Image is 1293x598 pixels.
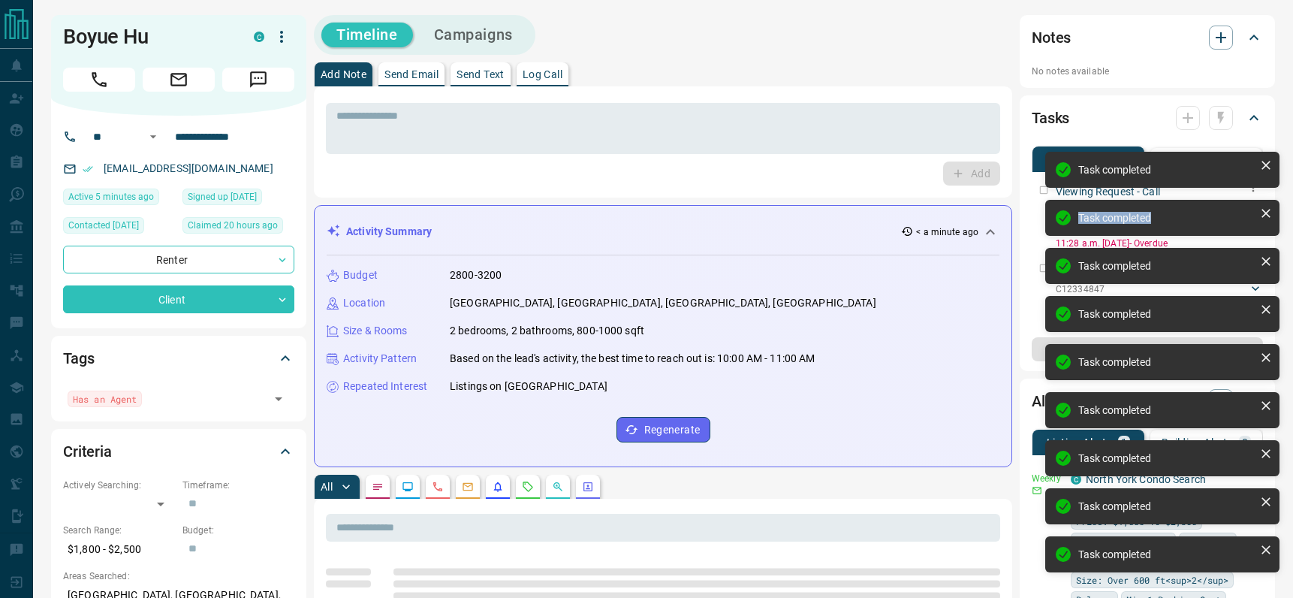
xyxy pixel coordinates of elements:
span: Call [63,68,135,92]
button: Regenerate [616,417,710,442]
p: Repeated Interest [343,379,427,394]
div: Client [63,285,294,313]
div: Thu Aug 14 2025 [63,189,175,210]
p: Weekly [1032,472,1062,485]
p: < a minute ago [916,225,978,239]
svg: Notes [372,481,384,493]
p: Send Text [457,69,505,80]
button: Open [268,388,289,409]
h2: Criteria [63,439,112,464]
span: Contacted [DATE] [68,218,139,233]
svg: Email Verified [83,164,93,174]
p: Send Email [384,69,439,80]
p: Size & Rooms [343,323,408,339]
div: Wed Aug 04 2021 [63,217,175,238]
p: Search Range: [63,524,175,537]
p: Activity Pattern [343,351,417,367]
div: Task completed [1078,212,1254,224]
p: Areas Searched: [63,569,294,583]
div: Notes [1032,20,1263,56]
div: Renter [63,246,294,273]
div: condos.ca [254,32,264,42]
div: Task completed [1078,452,1254,464]
p: All [321,482,333,492]
p: 2800-3200 [450,267,502,283]
p: Actively Searching: [63,479,175,492]
h2: Tasks [1032,106,1069,130]
a: [EMAIL_ADDRESS][DOMAIN_NAME] [104,162,273,174]
svg: Opportunities [552,481,564,493]
h1: Boyue Hu [63,25,231,49]
div: Task completed [1078,164,1254,176]
button: Timeline [321,23,413,47]
h2: Notes [1032,26,1071,50]
p: $1,800 - $2,500 [63,537,175,562]
div: Task completed [1078,404,1254,416]
p: 2 bedrooms, 2 bathrooms, 800-1000 sqft [450,323,644,339]
div: Task completed [1078,500,1254,512]
div: Alerts [1032,383,1263,419]
p: Timeframe: [182,479,294,492]
svg: Listing Alerts [492,481,504,493]
p: Based on the lead's activity, the best time to reach out is: 10:00 AM - 11:00 AM [450,351,815,367]
div: Wed Aug 13 2025 [182,217,294,238]
svg: Requests [522,481,534,493]
h2: Alerts [1032,389,1071,413]
p: Add Note [321,69,366,80]
button: Open [144,128,162,146]
div: Task completed [1078,260,1254,272]
span: Claimed 20 hours ago [188,218,278,233]
div: Activity Summary< a minute ago [327,218,999,246]
p: Location [343,295,385,311]
div: Thu Jan 21 2021 [182,189,294,210]
div: Task completed [1078,308,1254,320]
svg: Agent Actions [582,481,594,493]
p: Budget: [182,524,294,537]
svg: Emails [462,481,474,493]
div: Task completed [1078,548,1254,560]
p: Listings on [GEOGRAPHIC_DATA] [450,379,607,394]
h2: Tags [63,346,94,370]
p: [GEOGRAPHIC_DATA], [GEOGRAPHIC_DATA], [GEOGRAPHIC_DATA], [GEOGRAPHIC_DATA] [450,295,876,311]
p: No notes available [1032,65,1263,78]
span: Email [143,68,215,92]
span: Active 5 minutes ago [68,189,154,204]
svg: Calls [432,481,444,493]
div: Tasks [1032,100,1263,136]
p: Budget [343,267,378,283]
svg: Lead Browsing Activity [402,481,414,493]
div: Criteria [63,433,294,470]
span: Signed up [DATE] [188,189,257,204]
div: Task completed [1078,356,1254,368]
span: Message [222,68,294,92]
span: Has an Agent [73,391,137,406]
button: Campaigns [419,23,528,47]
p: Activity Summary [346,224,432,240]
div: Tags [63,340,294,376]
svg: Email [1032,485,1042,496]
p: Log Call [523,69,562,80]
